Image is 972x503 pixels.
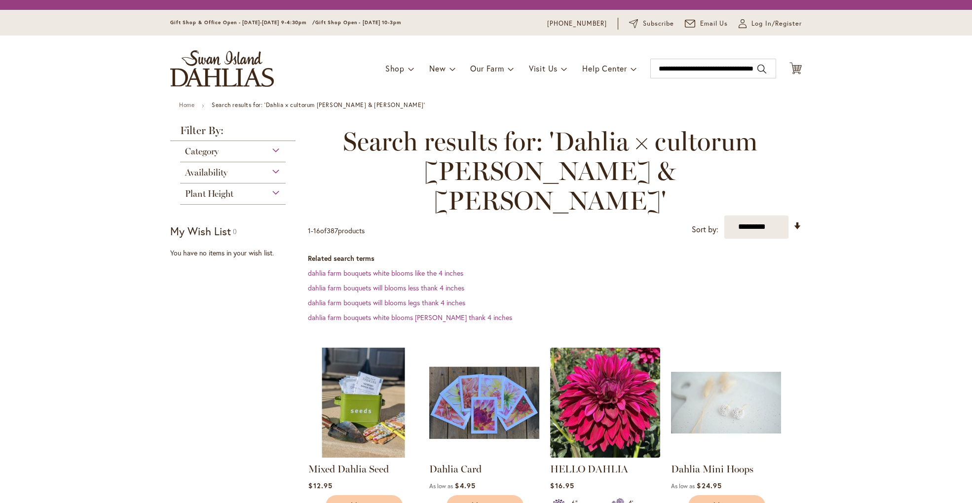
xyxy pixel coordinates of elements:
span: As low as [671,482,695,490]
a: Log In/Register [739,19,802,29]
img: Group shot of Dahlia Cards [429,348,539,458]
a: HELLO DAHLIA [550,463,628,475]
span: Plant Height [185,188,233,199]
a: dahlia farm bouquets white blooms [PERSON_NAME] thank 4 inches [308,313,512,322]
a: Mixed Dahlia Seed [308,463,389,475]
p: - of products [308,223,365,239]
a: dahlia farm bouquets will blooms less thank 4 inches [308,283,464,292]
span: Category [185,146,219,157]
a: Dahlia Mini Hoops [671,450,781,460]
img: Dahlia Mini Hoops [671,348,781,458]
span: Availability [185,167,227,178]
a: dahlia farm bouquets will blooms legs thank 4 inches [308,298,465,307]
a: Subscribe [629,19,674,29]
a: Hello Dahlia [550,450,660,460]
button: Search [757,61,766,77]
span: Help Center [582,63,627,73]
span: Gift Shop Open - [DATE] 10-3pm [315,19,401,26]
span: 1 [308,226,311,235]
strong: Search results for: 'Dahlia × cultorum [PERSON_NAME] & [PERSON_NAME]' [212,101,425,108]
img: Mixed Dahlia Seed [308,348,418,458]
span: $12.95 [308,481,332,490]
a: Dahlia Mini Hoops [671,463,753,475]
a: Group shot of Dahlia Cards [429,450,539,460]
span: 387 [327,226,338,235]
span: Gift Shop & Office Open - [DATE]-[DATE] 9-4:30pm / [170,19,315,26]
span: $16.95 [550,481,574,490]
span: Subscribe [643,19,674,29]
span: $24.95 [697,481,721,490]
span: Search results for: 'Dahlia × cultorum [PERSON_NAME] & [PERSON_NAME]' [308,127,792,216]
span: $4.95 [455,481,475,490]
a: [PHONE_NUMBER] [547,19,607,29]
span: New [429,63,446,73]
span: Log In/Register [751,19,802,29]
label: Sort by: [692,220,718,239]
span: 16 [313,226,320,235]
img: Hello Dahlia [550,348,660,458]
a: Email Us [685,19,728,29]
a: Mixed Dahlia Seed [308,450,418,460]
dt: Related search terms [308,253,802,263]
span: Visit Us [529,63,558,73]
span: Shop [385,63,405,73]
a: Dahlia Card [429,463,482,475]
a: Home [179,101,194,108]
strong: Filter By: [170,125,296,141]
strong: My Wish List [170,224,231,238]
span: Our Farm [470,63,504,73]
span: Email Us [700,19,728,29]
span: As low as [429,482,453,490]
a: dahlia farm bouquets white blooms like the 4 inches [308,268,463,278]
a: store logo [170,50,274,87]
div: You have no items in your wish list. [170,248,302,258]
